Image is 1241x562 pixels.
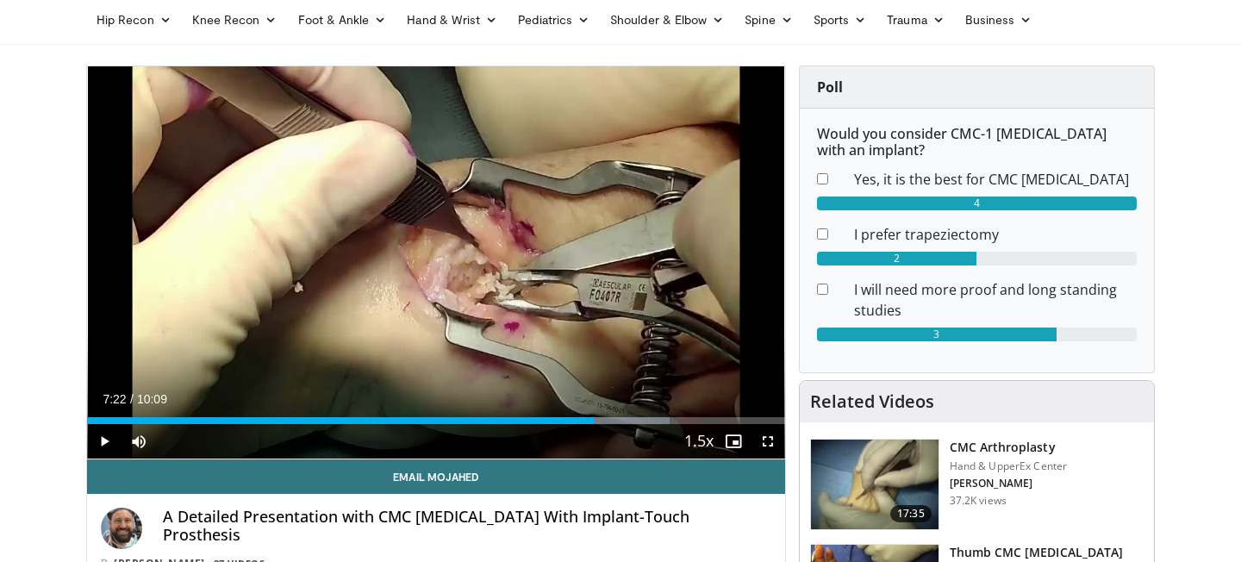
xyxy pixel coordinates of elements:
img: Avatar [101,508,142,549]
div: 3 [817,328,1057,341]
a: 17:35 CMC Arthroplasty Hand & UpperEx Center [PERSON_NAME] 37.2K views [810,439,1144,530]
dd: I will need more proof and long standing studies [841,279,1150,321]
a: Trauma [876,3,955,37]
div: 2 [817,252,977,265]
a: Email Mojahed [87,459,785,494]
h4: A Detailed Presentation with CMC [MEDICAL_DATA] With Implant-Touch Prosthesis [163,508,771,545]
p: [PERSON_NAME] [950,477,1068,490]
span: 10:09 [137,392,167,406]
a: Sports [803,3,877,37]
a: Business [955,3,1043,37]
span: 17:35 [890,505,932,522]
video-js: Video Player [87,66,785,459]
div: 4 [817,197,1137,210]
button: Play [87,424,122,459]
h4: Related Videos [810,391,934,412]
button: Fullscreen [751,424,785,459]
h3: CMC Arthroplasty [950,439,1068,456]
a: Spine [734,3,802,37]
p: 37.2K views [950,494,1007,508]
button: Enable picture-in-picture mode [716,424,751,459]
a: Hip Recon [86,3,182,37]
a: Foot & Ankle [288,3,397,37]
dd: Yes, it is the best for CMC [MEDICAL_DATA] [841,169,1150,190]
strong: Poll [817,78,843,97]
div: Progress Bar [87,417,785,424]
a: Shoulder & Elbow [600,3,734,37]
h6: Would you consider CMC-1 [MEDICAL_DATA] with an implant? [817,126,1137,159]
img: 54618_0000_3.png.150x105_q85_crop-smart_upscale.jpg [811,440,939,529]
p: Hand & UpperEx Center [950,459,1068,473]
dd: I prefer trapeziectomy [841,224,1150,245]
span: 7:22 [103,392,126,406]
a: Knee Recon [182,3,288,37]
a: Pediatrics [508,3,600,37]
span: / [130,392,134,406]
button: Playback Rate [682,424,716,459]
button: Mute [122,424,156,459]
a: Hand & Wrist [396,3,508,37]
